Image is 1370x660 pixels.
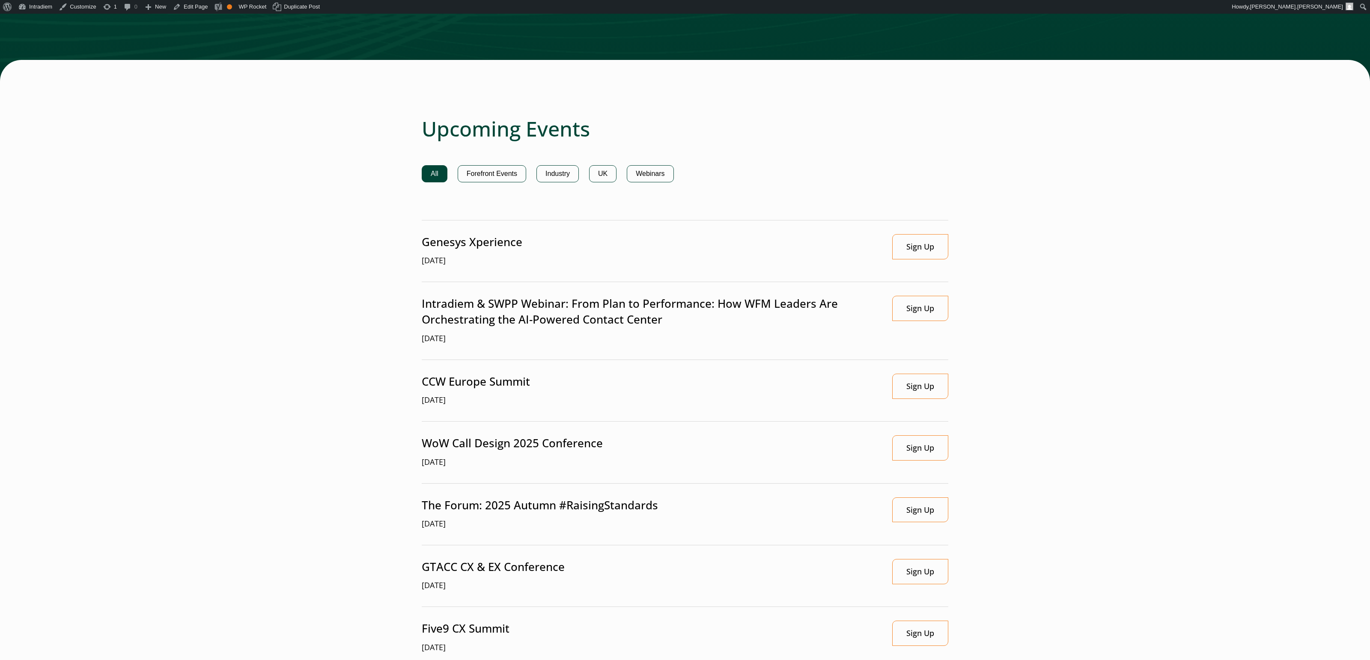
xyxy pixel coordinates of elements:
[892,374,948,399] a: Link opens in a new window
[892,296,948,321] a: Link opens in a new window
[422,296,879,328] p: Intradiem & SWPP Webinar: From Plan to Performance: How WFM Leaders Are Orchestrating the AI-Powe...
[892,621,948,646] a: Link opens in a new window
[422,435,603,451] p: WoW Call Design 2025 Conference
[422,642,509,653] span: [DATE]
[422,395,530,406] span: [DATE]
[422,374,530,389] p: CCW Europe Summit
[458,165,526,182] button: Forefront Events
[627,165,673,182] button: Webinars
[422,165,447,182] button: All
[422,559,565,575] p: GTACC CX & EX Conference
[892,234,948,259] a: Link opens in a new window
[892,559,948,584] a: Link opens in a new window
[422,234,522,250] p: Genesys Xperience
[422,518,658,529] span: [DATE]
[422,333,879,344] span: [DATE]
[892,435,948,461] a: Link opens in a new window
[589,165,616,182] button: UK
[892,497,948,523] a: Link opens in a new window
[422,457,603,468] span: [DATE]
[422,580,565,591] span: [DATE]
[422,116,948,141] h2: Upcoming Events
[422,255,522,266] span: [DATE]
[227,4,232,9] div: OK
[422,497,658,513] p: The Forum: 2025 Autumn #RaisingStandards
[422,621,509,636] p: Five9 CX Summit
[536,165,579,182] button: Industry
[1250,3,1343,10] span: [PERSON_NAME].[PERSON_NAME]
